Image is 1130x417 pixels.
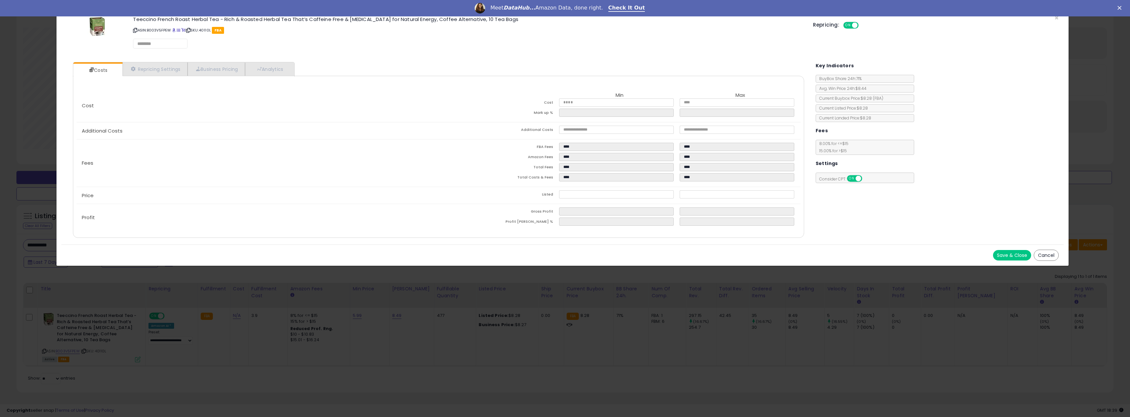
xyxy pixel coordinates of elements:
div: Close [1118,6,1124,10]
th: Min [559,93,680,98]
h3: Teeccino French Roast Herbal Tea - Rich & Roasted Herbal Tea That’s Caffeine Free & [MEDICAL_DATA... [133,17,803,22]
span: OFF [861,176,871,181]
span: × [1054,13,1059,23]
a: Costs [73,64,122,77]
td: Gross Profit [439,207,559,218]
p: ASIN: B003V5FPEW | SKU: 40110L [133,25,803,35]
p: Additional Costs [77,128,439,134]
span: 15.00 % for > $15 [816,148,847,154]
span: OFF [858,23,868,28]
span: ON [847,176,856,181]
img: 51Ar3e451hL._SL60_.jpg [87,17,107,36]
td: Total Costs & Fees [439,173,559,183]
span: Current Landed Price: $8.28 [816,115,871,121]
p: Fees [77,160,439,166]
div: Meet Amazon Data, done right. [490,5,603,11]
h5: Fees [816,127,828,135]
span: Current Buybox Price: [816,95,883,101]
p: Price [77,193,439,198]
i: DataHub... [504,5,535,11]
span: ( FBA ) [873,95,883,101]
h5: Repricing: [813,22,839,28]
span: Consider CPT: [816,176,871,182]
p: Profit [77,215,439,220]
span: FBA [212,27,224,34]
td: Profit [PERSON_NAME] % [439,218,559,228]
span: ON [844,23,852,28]
button: Cancel [1034,250,1059,261]
td: Additional Costs [439,126,559,136]
span: Avg. Win Price 24h: $8.44 [816,86,867,91]
button: Save & Close [993,250,1031,261]
a: Repricing Settings [123,62,188,76]
a: All offer listings [177,28,180,33]
span: $8.28 [861,95,883,101]
a: Check It Out [608,5,645,12]
th: Max [680,93,800,98]
td: Cost [439,98,559,109]
h5: Settings [816,159,838,168]
p: Cost [77,103,439,108]
span: Current Listed Price: $8.28 [816,105,868,111]
td: Listed [439,190,559,200]
td: Total Fees [439,163,559,173]
a: Business Pricing [188,62,245,76]
h5: Key Indicators [816,62,854,70]
a: Analytics [245,62,294,76]
span: 8.00 % for <= $15 [816,141,848,154]
span: BuyBox Share 24h: 71% [816,76,862,81]
a: Your listing only [181,28,185,33]
a: BuyBox page [172,28,176,33]
td: Amazon Fees [439,153,559,163]
img: Profile image for Georgie [475,3,485,13]
td: Mark up % [439,109,559,119]
td: FBA Fees [439,143,559,153]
